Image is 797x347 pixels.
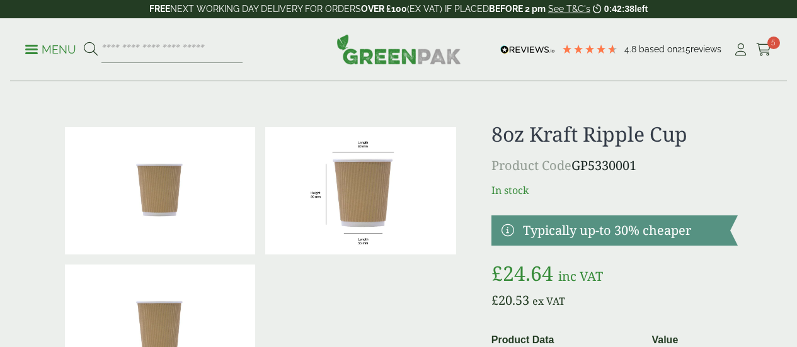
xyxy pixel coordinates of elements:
a: 5 [756,40,772,59]
span: ex VAT [532,294,565,308]
strong: BEFORE 2 pm [489,4,546,14]
bdi: 24.64 [491,259,553,287]
img: 8oz Kraft Ripple Cup 0 [65,127,256,254]
span: inc VAT [558,268,603,285]
span: 5 [767,37,780,49]
span: Product Code [491,157,571,174]
span: £ [491,259,503,287]
img: RippleCup_8oz [265,127,456,254]
p: Menu [25,42,76,57]
bdi: 20.53 [491,292,529,309]
p: GP5330001 [491,156,738,175]
img: REVIEWS.io [500,45,555,54]
i: Cart [756,43,772,56]
strong: FREE [149,4,170,14]
div: 4.79 Stars [561,43,618,55]
span: left [634,4,648,14]
span: 215 [677,44,691,54]
span: 4.8 [624,44,639,54]
span: reviews [691,44,721,54]
h1: 8oz Kraft Ripple Cup [491,122,738,146]
span: 0:42:38 [604,4,634,14]
a: Menu [25,42,76,55]
span: Based on [639,44,677,54]
a: See T&C's [548,4,590,14]
img: GreenPak Supplies [336,34,461,64]
strong: OVER £100 [361,4,407,14]
p: In stock [491,183,738,198]
i: My Account [733,43,748,56]
span: £ [491,292,498,309]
